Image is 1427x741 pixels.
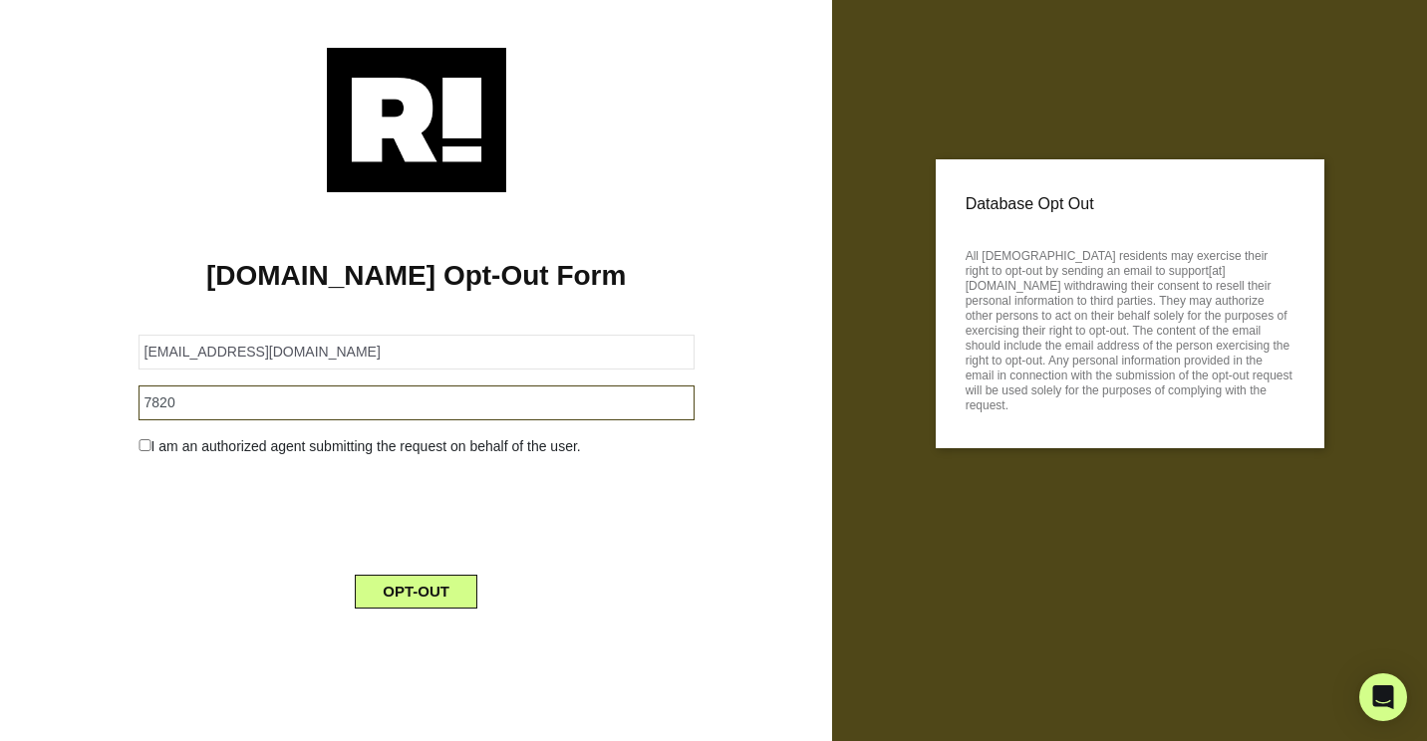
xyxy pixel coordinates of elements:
[966,243,1294,413] p: All [DEMOGRAPHIC_DATA] residents may exercise their right to opt-out by sending an email to suppo...
[1359,673,1407,721] div: Open Intercom Messenger
[966,189,1294,219] p: Database Opt Out
[139,385,695,420] input: Zipcode
[139,335,695,370] input: Email Address
[265,473,568,551] iframe: reCAPTCHA
[327,48,506,192] img: Retention.com
[355,575,477,609] button: OPT-OUT
[30,259,802,293] h1: [DOMAIN_NAME] Opt-Out Form
[124,436,710,457] div: I am an authorized agent submitting the request on behalf of the user.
